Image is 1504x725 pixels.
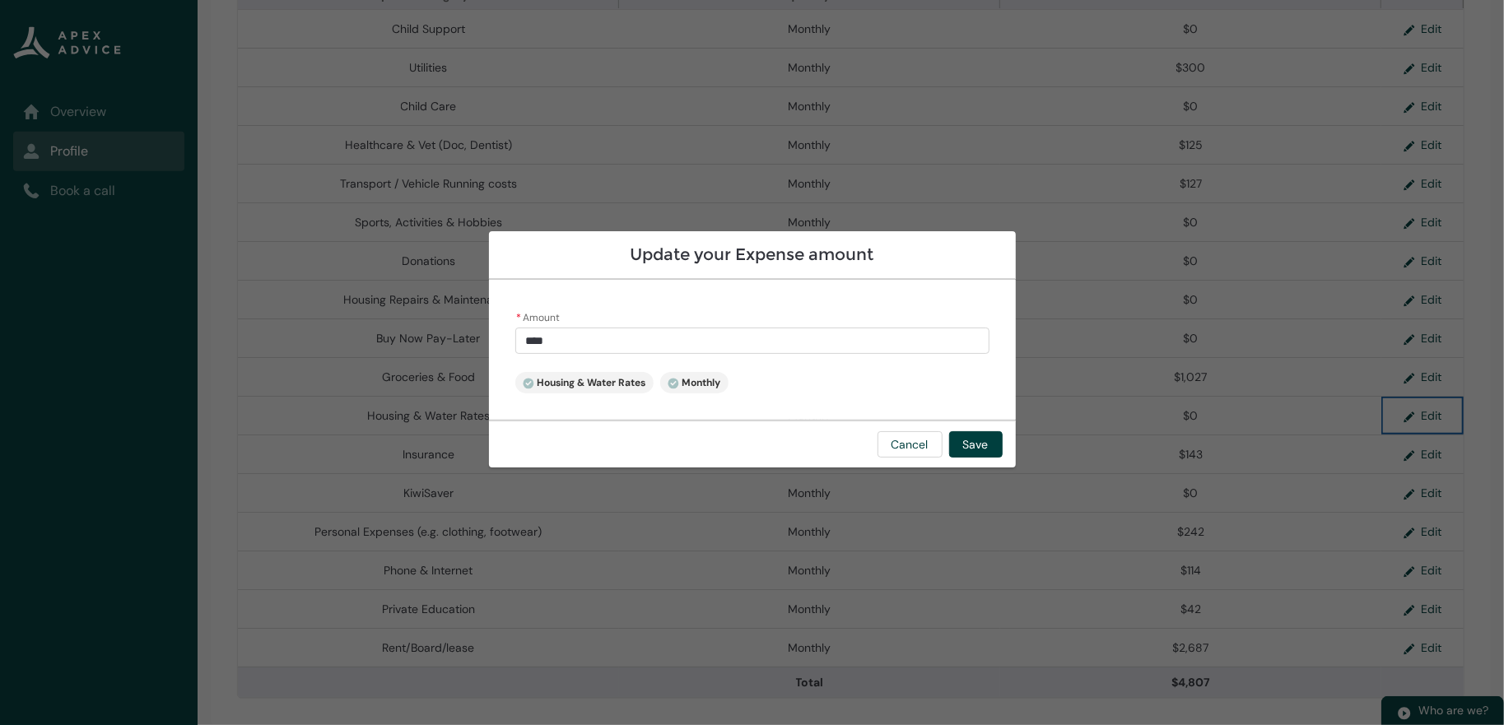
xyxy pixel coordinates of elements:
span: Housing & Water Rates [523,376,646,389]
abbr: required [517,311,522,324]
span: Monthly [668,376,721,389]
label: Amount [515,306,567,326]
button: Save [949,431,1003,458]
h2: Update your Expense amount [502,244,1003,265]
button: Cancel [878,431,943,458]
